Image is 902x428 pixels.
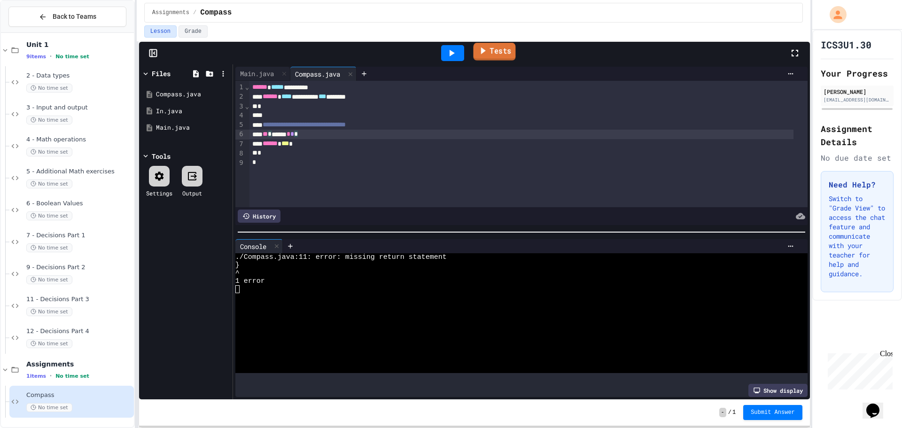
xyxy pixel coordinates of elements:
span: 6 - Boolean Values [26,200,132,208]
h2: Assignment Details [821,122,894,148]
span: 9 - Decisions Part 2 [26,264,132,272]
iframe: chat widget [863,390,893,419]
h2: Your Progress [821,67,894,80]
span: - [719,408,726,417]
div: 7 [235,140,245,149]
div: Compass.java [156,90,229,99]
div: Chat with us now!Close [4,4,65,60]
span: No time set [26,148,72,156]
div: 5 [235,120,245,130]
span: Fold line [245,102,249,110]
div: [PERSON_NAME] [824,87,891,96]
div: No due date set [821,152,894,163]
h3: Need Help? [829,179,886,190]
span: No time set [26,307,72,316]
span: 12 - Decisions Part 4 [26,327,132,335]
div: History [238,210,280,223]
span: / [728,409,731,416]
button: Back to Teams [8,7,126,27]
span: Unit 1 [26,40,132,49]
span: Compass [200,7,232,18]
span: } [235,261,240,269]
span: 11 - Decisions Part 3 [26,296,132,303]
span: No time set [26,339,72,348]
span: 3 - Input and output [26,104,132,112]
span: No time set [26,84,72,93]
span: 1 [732,409,736,416]
h1: ICS3U1.30 [821,38,871,51]
span: ^ [235,269,240,277]
div: Files [152,69,171,78]
button: Submit Answer [743,405,802,420]
span: No time set [55,54,89,60]
span: 4 - Math operations [26,136,132,144]
div: Output [182,189,202,197]
div: [EMAIL_ADDRESS][DOMAIN_NAME] [824,96,891,103]
span: No time set [26,179,72,188]
span: 9 items [26,54,46,60]
iframe: chat widget [824,350,893,389]
span: ./Compass.java:11: error: missing return statement [235,253,447,261]
div: Console [235,239,283,253]
span: No time set [26,243,72,252]
span: 1 items [26,373,46,379]
div: Tools [152,151,171,161]
span: / [193,9,196,16]
span: No time set [26,403,72,412]
a: Tests [473,43,515,61]
div: 9 [235,158,245,168]
div: 8 [235,149,245,158]
p: Switch to "Grade View" to access the chat feature and communicate with your teacher for help and ... [829,194,886,279]
span: No time set [26,116,72,125]
span: 1 error [235,277,265,285]
div: Settings [146,189,172,197]
div: 3 [235,102,245,111]
span: No time set [26,275,72,284]
span: No time set [26,211,72,220]
div: Compass.java [290,69,345,79]
span: Assignments [152,9,189,16]
span: 5 - Additional Math exercises [26,168,132,176]
div: Main.java [156,123,229,132]
span: 7 - Decisions Part 1 [26,232,132,240]
div: Show display [748,384,808,397]
span: • [50,53,52,60]
span: Back to Teams [53,12,96,22]
div: My Account [820,4,849,25]
div: 4 [235,111,245,120]
div: Main.java [235,67,290,81]
button: Grade [179,25,208,38]
span: No time set [55,373,89,379]
span: 2 - Data types [26,72,132,80]
span: Compass [26,391,132,399]
span: • [50,372,52,380]
button: Lesson [144,25,177,38]
div: Compass.java [290,67,357,81]
div: Main.java [235,69,279,78]
div: Console [235,241,271,251]
div: 2 [235,92,245,101]
span: Assignments [26,360,132,368]
span: Submit Answer [751,409,795,416]
span: Fold line [245,83,249,91]
div: 6 [235,130,245,139]
div: 1 [235,83,245,92]
div: In.java [156,107,229,116]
